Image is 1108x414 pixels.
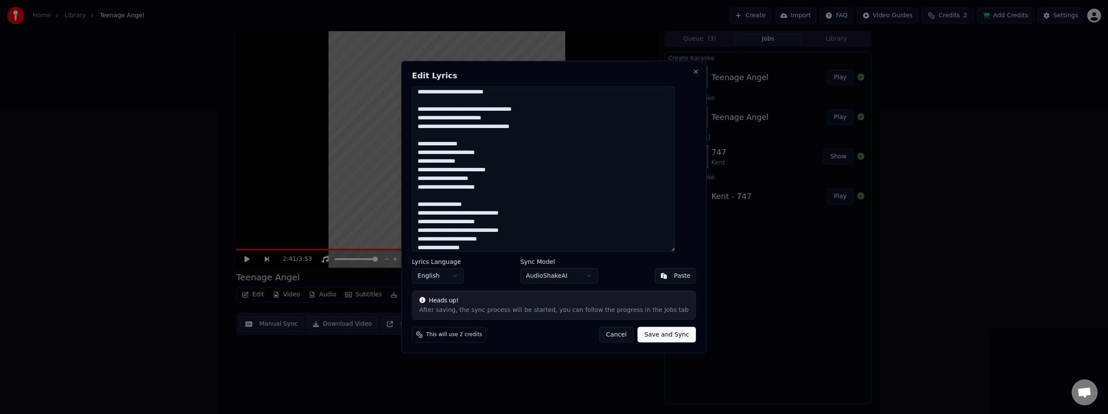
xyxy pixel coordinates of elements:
label: Sync Model [520,259,598,265]
div: After saving, the sync process will be started, you can follow the progress in the Jobs tab [419,306,689,315]
h2: Edit Lyrics [412,71,696,79]
div: Paste [674,272,690,280]
span: This will use 2 credits [426,331,482,338]
div: Heads up! [419,296,689,305]
button: Cancel [599,327,634,343]
button: Paste [654,268,696,284]
button: Save and Sync [638,327,696,343]
label: Lyrics Language [412,259,464,265]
